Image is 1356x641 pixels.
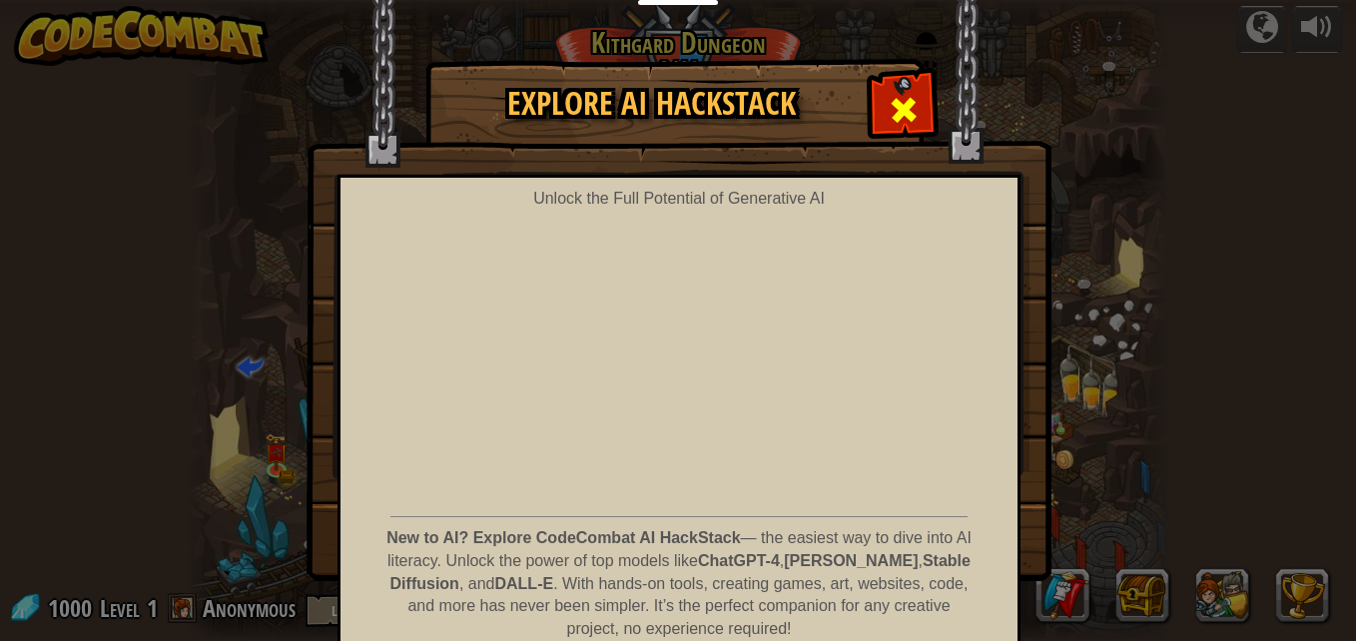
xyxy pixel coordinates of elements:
[390,552,971,592] strong: Stable Diffusion
[386,529,740,546] strong: New to AI? Explore CodeCombat AI HackStack
[446,86,856,121] h1: Explore AI HackStack
[383,527,975,641] p: — the easiest way to dive into AI literacy. Unlock the power of top models like , , , and . With ...
[698,552,780,569] strong: ChatGPT-4
[784,552,918,569] strong: [PERSON_NAME]
[494,575,553,592] strong: DALL-E
[350,188,1008,211] div: Unlock the Full Potential of Generative AI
